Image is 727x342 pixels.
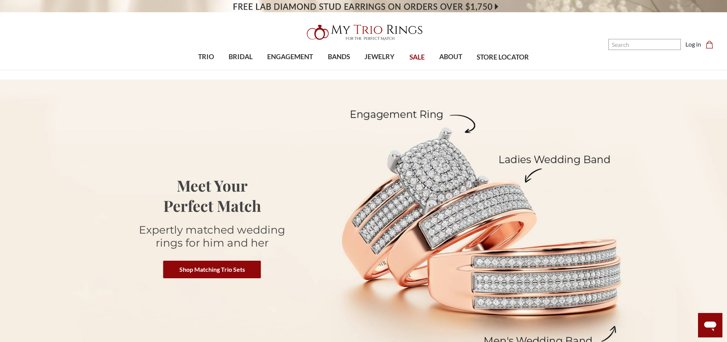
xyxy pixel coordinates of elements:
button: submenu toggle [376,69,384,70]
span: ENGAGEMENT [267,52,313,62]
button: submenu toggle [237,69,245,70]
a: SALE [402,45,432,70]
span: STORE LOCATOR [477,52,529,62]
button: submenu toggle [202,69,210,70]
a: Shop Matching Trio Sets [163,261,261,278]
a: JEWELRY [357,45,402,69]
a: BRIDAL [221,45,260,69]
a: Cart with 0 items [706,40,718,49]
span: TRIO [198,52,214,62]
a: TRIO [191,45,221,69]
a: STORE LOCATOR [469,45,536,70]
a: ENGAGEMENT [260,45,320,69]
span: BANDS [328,52,350,62]
input: Search [608,39,681,50]
a: BANDS [321,45,357,69]
a: My Trio Rings [211,20,516,45]
svg: cart.cart_preview [706,41,713,48]
button: submenu toggle [286,69,294,70]
button: submenu toggle [335,69,343,70]
span: ABOUT [439,52,462,62]
button: submenu toggle [447,69,455,70]
span: SALE [409,52,425,62]
a: Log in [685,40,701,49]
span: JEWELRY [364,52,395,62]
img: My Trio Rings [303,20,425,45]
a: ABOUT [432,45,469,69]
span: BRIDAL [229,52,253,62]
